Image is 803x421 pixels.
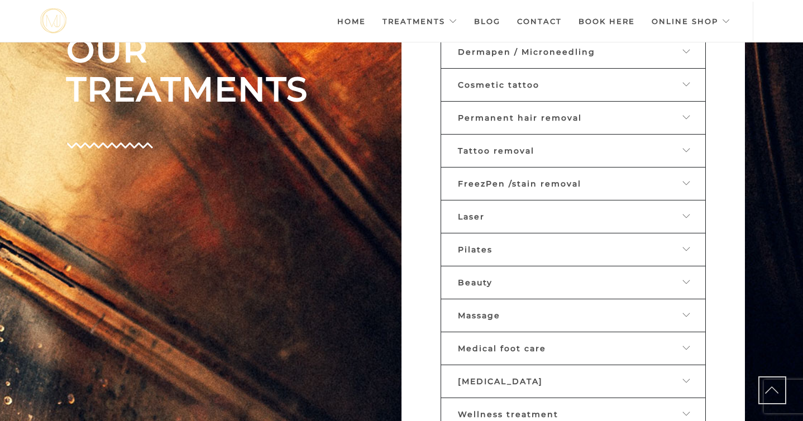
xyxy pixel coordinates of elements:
a: Online shop [652,2,730,41]
font: Treatments [383,17,445,26]
font: Pilates [458,245,493,255]
font: Dermapen / Microneedling [458,47,595,57]
font: Blog [474,17,500,26]
font: Wellness treatment [458,409,558,419]
font: Tattoo removal [458,146,534,156]
font: [MEDICAL_DATA] [458,376,543,386]
a: Cosmetic tattoo [441,68,706,102]
a: Book here [579,2,635,41]
a: FreezPen /stain removal [441,167,706,200]
font: TREATMENTS [66,69,308,109]
a: Dermapen / Microneedling [441,35,706,69]
font: Home [337,17,366,26]
a: Massage [441,299,706,332]
font: Cosmetic tattoo [458,80,539,90]
a: Blog [474,2,500,41]
font: Massage [458,310,500,320]
img: mjstudio [40,8,66,34]
a: Medical foot care [441,332,706,365]
font: OUR [66,30,149,70]
a: Laser [441,200,706,233]
a: mjstudio mjstudio mjstudio [40,8,66,34]
a: Home [337,2,366,41]
a: Tattoo removal [441,134,706,168]
a: Pilates [441,233,706,266]
font: FreezPen /stain removal [458,179,581,189]
font: Online shop [652,17,718,26]
font: Permanent hair removal [458,113,582,123]
font: Laser [458,212,485,222]
a: Permanent hair removal [441,101,706,135]
font: Medical foot care [458,343,546,353]
a: Beauty [441,266,706,299]
font: Contact [517,17,562,26]
img: Group-4-copy-8 [66,142,153,149]
a: [MEDICAL_DATA] [441,365,706,398]
a: Treatments [383,2,457,41]
font: Beauty [458,278,493,288]
a: Contact [517,2,562,41]
font: Book here [579,17,635,26]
